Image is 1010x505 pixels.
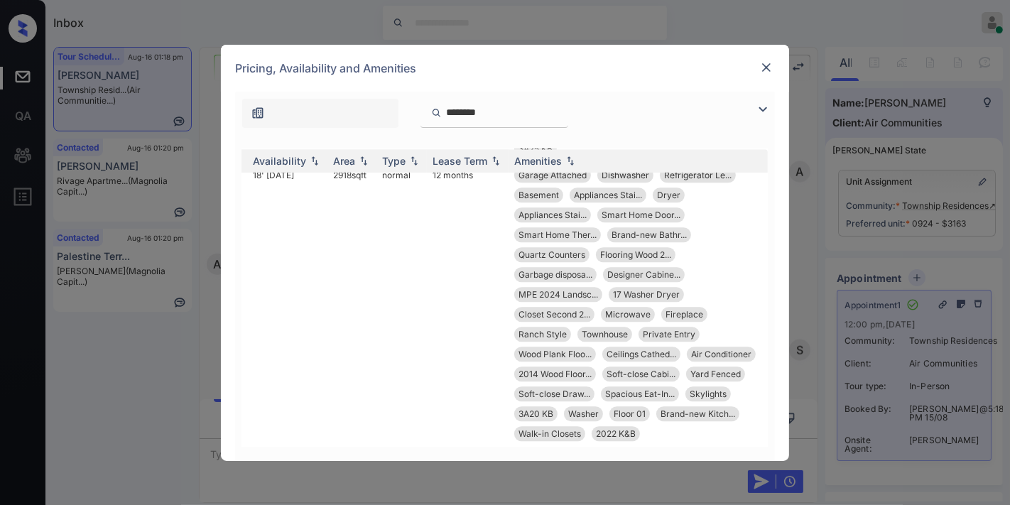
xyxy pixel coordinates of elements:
img: sorting [407,156,421,165]
td: 2918 sqft [327,162,376,447]
span: Brand-new Kitch... [661,408,735,419]
span: Appliances Stai... [574,190,642,200]
span: Washer [568,408,599,419]
span: Private Entry [643,329,695,340]
span: Refrigerator Le... [664,170,732,180]
span: Spacious Eat-In... [605,389,675,399]
span: Garbage disposa... [518,269,592,280]
span: Designer Cabine... [607,269,680,280]
span: Fireplace [666,309,703,320]
div: Area [333,155,355,167]
span: Quartz Counters [518,249,585,260]
span: Ranch Style [518,329,567,340]
span: Smart Home Door... [602,210,680,220]
div: Amenities [514,155,562,167]
img: icon-zuma [431,107,442,119]
span: 2022 K&B [596,428,636,439]
span: 17 Washer Dryer [613,289,680,300]
span: Yard Fenced [690,369,741,379]
div: Availability [253,155,306,167]
td: normal [376,162,427,447]
span: Brand-new Bathr... [612,229,687,240]
img: sorting [489,156,503,165]
span: Smart Home Ther... [518,229,597,240]
div: Lease Term [433,155,487,167]
span: Basement [518,190,559,200]
img: icon-zuma [754,101,771,118]
span: Flooring Wood 2... [600,249,671,260]
div: Pricing, Availability and Amenities [221,45,789,92]
span: Dishwasher [602,170,649,180]
span: MPE 2024 Landsc... [518,289,598,300]
img: sorting [308,156,322,165]
span: Air Conditioner [691,349,751,359]
img: close [759,60,773,75]
span: Garage Attached [518,170,587,180]
td: 18' [DATE] [247,162,327,447]
span: 2014 Wood Floor... [518,369,592,379]
img: icon-zuma [251,106,265,120]
td: 12 months [427,162,509,447]
img: sorting [563,156,577,165]
span: Ceilings Cathed... [607,349,676,359]
div: Type [382,155,406,167]
span: Wood Plank Floo... [518,349,592,359]
span: Closet Second 2... [518,309,590,320]
span: Appliances Stai... [518,210,587,220]
span: Soft-close Cabi... [607,369,675,379]
span: 3A20 KB [518,408,553,419]
span: Skylights [690,389,727,399]
span: Walk-in Closets [518,428,581,439]
img: sorting [357,156,371,165]
span: Townhouse [582,329,628,340]
span: Floor 01 [614,408,646,419]
span: Dryer [657,190,680,200]
span: Soft-close Draw... [518,389,590,399]
span: Microwave [605,309,651,320]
